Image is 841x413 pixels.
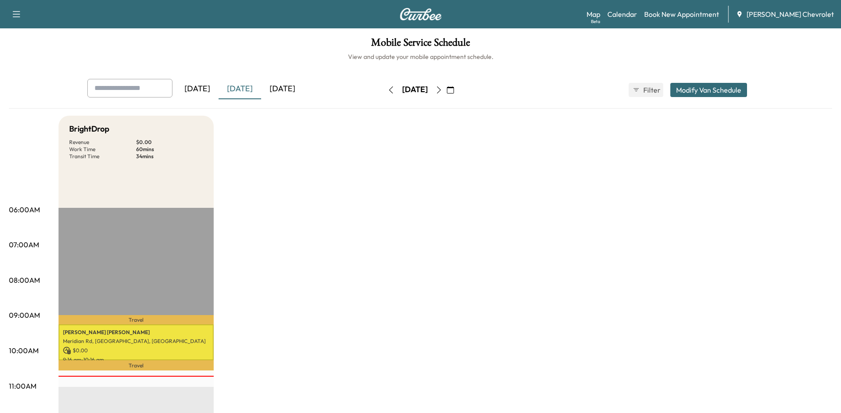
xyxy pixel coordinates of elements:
[629,83,663,97] button: Filter
[63,338,209,345] p: Meridian Rd, [GEOGRAPHIC_DATA], [GEOGRAPHIC_DATA]
[644,9,719,19] a: Book New Appointment
[9,345,39,356] p: 10:00AM
[9,52,832,61] h6: View and update your mobile appointment schedule.
[261,79,304,99] div: [DATE]
[402,84,428,95] div: [DATE]
[9,239,39,250] p: 07:00AM
[63,329,209,336] p: [PERSON_NAME] [PERSON_NAME]
[9,275,40,285] p: 08:00AM
[9,37,832,52] h1: Mobile Service Schedule
[9,204,40,215] p: 06:00AM
[219,79,261,99] div: [DATE]
[9,381,36,391] p: 11:00AM
[69,153,136,160] p: Transit Time
[591,18,600,25] div: Beta
[69,139,136,146] p: Revenue
[9,310,40,320] p: 09:00AM
[136,139,203,146] p: $ 0.00
[69,123,110,135] h5: BrightDrop
[59,360,214,370] p: Travel
[643,85,659,95] span: Filter
[587,9,600,19] a: MapBeta
[69,146,136,153] p: Work Time
[399,8,442,20] img: Curbee Logo
[670,83,747,97] button: Modify Van Schedule
[607,9,637,19] a: Calendar
[136,146,203,153] p: 60 mins
[63,356,209,363] p: 9:16 am - 10:16 am
[59,315,214,325] p: Travel
[63,347,209,355] p: $ 0.00
[176,79,219,99] div: [DATE]
[747,9,834,19] span: [PERSON_NAME] Chevrolet
[136,153,203,160] p: 34 mins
